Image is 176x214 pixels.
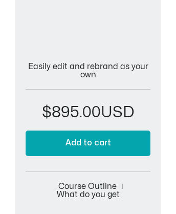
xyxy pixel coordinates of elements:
a: What do you get [57,190,120,199]
span: $ [42,105,52,120]
bdi: 895.00 [42,105,101,120]
a: Course Outline [58,182,117,190]
p: Easily edit and rebrand as your own [26,62,150,79]
button: Add to cart [26,131,150,156]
